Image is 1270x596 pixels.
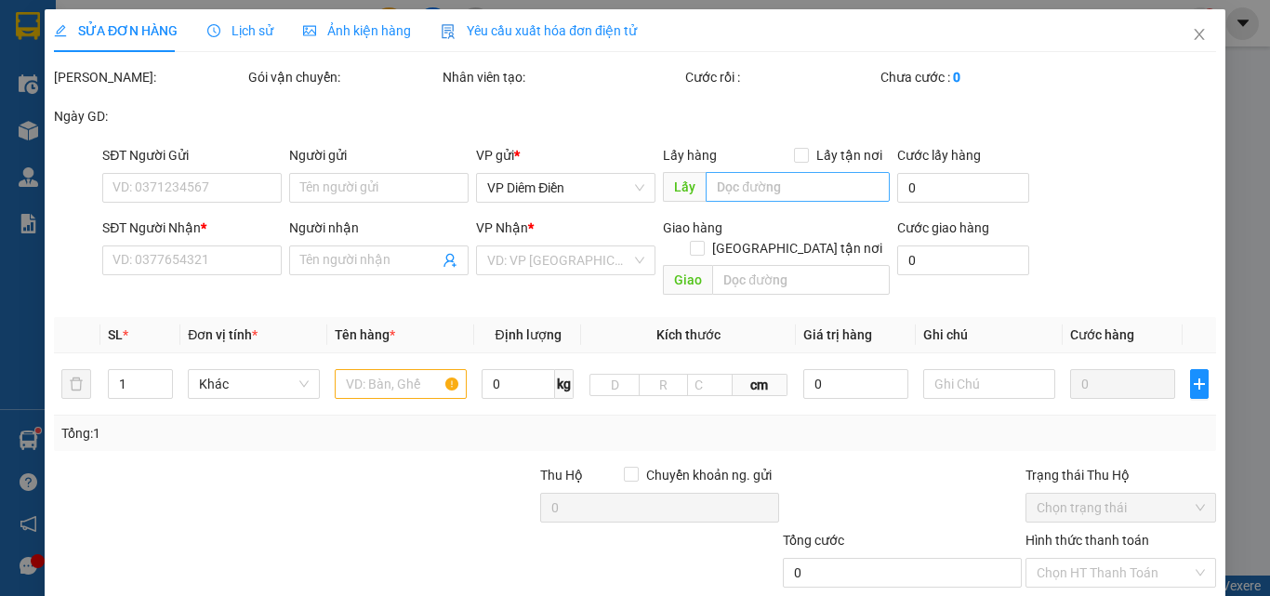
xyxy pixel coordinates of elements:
[712,265,889,295] input: Dọc đường
[54,67,245,87] div: [PERSON_NAME]:
[663,148,717,163] span: Lấy hàng
[1025,533,1149,548] label: Hình thức thanh toán
[663,265,712,295] span: Giao
[495,327,561,342] span: Định lượng
[1025,465,1216,485] div: Trạng thái Thu Hộ
[61,423,492,444] div: Tổng: 1
[704,238,889,258] span: [GEOGRAPHIC_DATA] tận nơi
[808,145,889,166] span: Lấy tận nơi
[896,220,988,235] label: Cước giao hàng
[896,173,1029,203] input: Cước lấy hàng
[207,23,273,38] span: Lịch sử
[102,218,282,238] div: SĐT Người Nhận
[687,374,732,396] input: C
[916,317,1063,353] th: Ghi chú
[248,67,439,87] div: Gói vận chuyển:
[54,23,178,38] span: SỬA ĐƠN HÀNG
[443,67,681,87] div: Nhân viên tạo:
[555,369,574,399] span: kg
[802,327,871,342] span: Giá trị hàng
[1070,369,1175,399] input: 0
[923,369,1055,399] input: Ghi Chú
[896,245,1029,275] input: Cước giao hàng
[476,145,655,166] div: VP gửi
[335,369,467,399] input: VD: Bàn, Ghế
[706,172,889,202] input: Dọc đường
[896,148,980,163] label: Cước lấy hàng
[1192,27,1207,42] span: close
[880,67,1070,87] div: Chưa cước :
[952,70,959,85] b: 0
[441,24,456,39] img: icon
[1037,494,1205,522] span: Chọn trạng thái
[443,253,457,268] span: user-add
[108,327,123,342] span: SL
[589,374,640,396] input: D
[783,533,844,548] span: Tổng cước
[54,106,245,126] div: Ngày GD:
[1191,377,1208,391] span: plus
[685,67,876,87] div: Cước rồi :
[54,24,67,37] span: edit
[303,24,316,37] span: picture
[441,23,637,38] span: Yêu cầu xuất hóa đơn điện tử
[188,327,258,342] span: Đơn vị tính
[732,374,787,396] span: cm
[61,369,91,399] button: delete
[102,145,282,166] div: SĐT Người Gửi
[663,220,722,235] span: Giao hàng
[207,24,220,37] span: clock-circle
[663,172,706,202] span: Lấy
[1070,327,1134,342] span: Cước hàng
[639,465,779,485] span: Chuyển khoản ng. gửi
[1190,369,1209,399] button: plus
[639,374,689,396] input: R
[199,370,309,398] span: Khác
[1173,9,1225,61] button: Close
[476,220,528,235] span: VP Nhận
[539,468,582,483] span: Thu Hộ
[289,218,469,238] div: Người nhận
[335,327,395,342] span: Tên hàng
[289,145,469,166] div: Người gửi
[656,327,721,342] span: Kích thước
[303,23,411,38] span: Ảnh kiện hàng
[487,174,644,202] span: VP Diêm Điền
